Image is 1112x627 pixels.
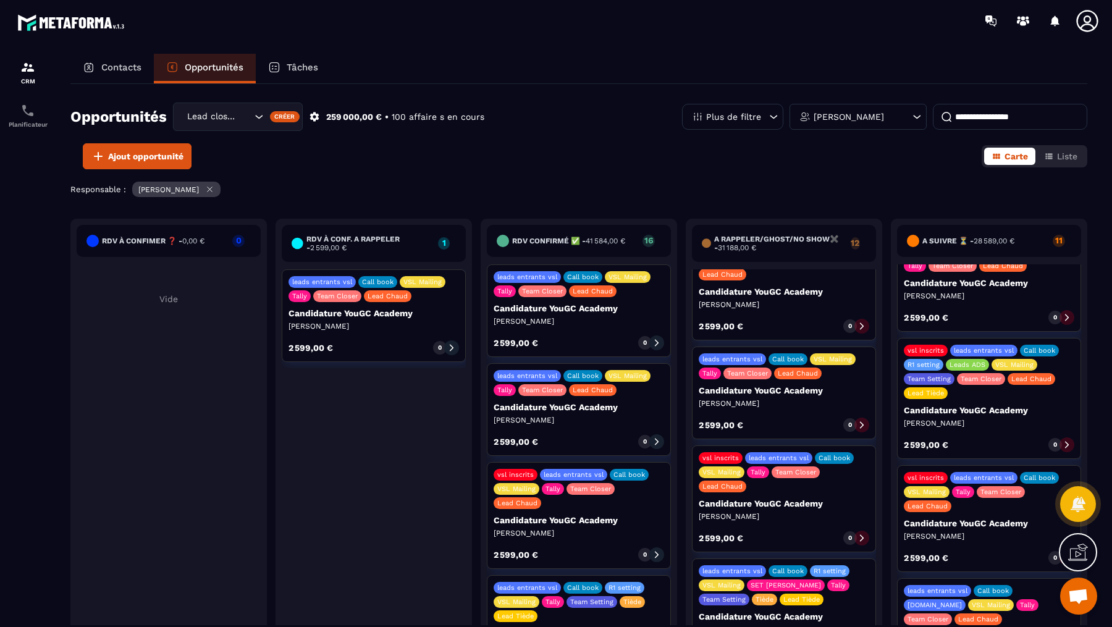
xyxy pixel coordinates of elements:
p: Tally [956,488,971,496]
p: VSL Mailing [609,372,647,380]
p: [PERSON_NAME] [289,321,459,331]
p: Call book [613,471,645,479]
p: 2 599,00 € [699,534,743,542]
p: Tally [497,287,512,295]
p: 0 [438,343,442,352]
p: VSL Mailing [702,468,741,476]
p: Lead Chaud [1011,375,1051,383]
p: R1 setting [814,567,846,575]
p: Candidature YouGC Academy [904,278,1074,288]
p: Lead Chaud [908,502,948,510]
div: Search for option [173,103,303,131]
p: 0 [848,534,852,542]
p: Lead Chaud [778,369,818,377]
p: vsl inscrits [908,347,944,355]
p: Team Setting [570,598,613,606]
p: SET [PERSON_NAME] [751,581,821,589]
p: Tally [1020,601,1035,609]
p: Team Closer [961,375,1001,383]
a: formationformationCRM [3,51,53,94]
p: Tâches [287,62,318,73]
p: [PERSON_NAME] [494,316,664,326]
p: Tally [545,485,560,493]
p: VSL Mailing [403,278,442,286]
p: Candidature YouGC Academy [904,518,1074,528]
p: [PERSON_NAME] [904,531,1074,541]
p: Call book [977,587,1009,595]
span: Lead closing [184,110,239,124]
p: leads entrants vsl [954,474,1014,482]
p: Candidature YouGC Academy [699,499,869,508]
p: Tiède [756,595,773,604]
span: Liste [1057,151,1077,161]
p: Team Closer [980,488,1021,496]
p: leads entrants vsl [702,567,762,575]
p: Call book [362,278,394,286]
p: Call book [819,454,850,462]
h6: Rdv confirmé ✅ - [512,237,625,245]
p: Tally [545,598,560,606]
p: VSL Mailing [497,485,536,493]
p: 11 [1053,236,1065,245]
p: Candidature YouGC Academy [494,402,664,412]
p: Call book [1024,474,1055,482]
p: vsl inscrits [908,474,944,482]
p: Call book [567,273,599,281]
p: leads entrants vsl [292,278,352,286]
p: Lead Chaud [702,482,743,490]
h6: A SUIVRE ⏳ - [922,237,1014,245]
span: 0,00 € [182,237,204,245]
p: Candidature YouGC Academy [699,287,869,297]
p: 0 [1053,440,1057,449]
img: logo [17,11,128,34]
p: Tally [751,468,765,476]
p: [PERSON_NAME] [814,112,884,121]
p: VSL Mailing [995,361,1034,369]
p: CRM [3,78,53,85]
p: leads entrants vsl [497,584,557,592]
input: Search for option [239,110,251,124]
p: Team Setting [702,595,746,604]
h6: A RAPPELER/GHOST/NO SHOW✖️ - [714,235,844,252]
p: Call book [772,355,804,363]
h2: Opportunités [70,104,167,129]
p: R1 setting [609,584,641,592]
div: Ouvrir le chat [1060,578,1097,615]
p: [PERSON_NAME] [699,511,869,521]
p: Team Setting [908,375,951,383]
p: Team Closer [522,386,563,394]
p: leads entrants vsl [497,372,557,380]
span: Carte [1005,151,1028,161]
a: Tâches [256,54,331,83]
p: 2 599,00 € [904,313,948,322]
p: 2 599,00 € [699,421,743,429]
p: leads entrants vsl [497,273,557,281]
p: Lead Chaud [368,292,408,300]
p: [PERSON_NAME] [138,185,199,194]
p: Tally [702,369,717,377]
p: Team Closer [570,485,611,493]
p: Lead Chaud [497,499,537,507]
p: VSL Mailing [702,581,741,589]
p: Lead Chaud [958,615,998,623]
p: 0 [848,421,852,429]
p: Lead Chaud [983,262,1023,270]
p: 0 [848,322,852,330]
p: Contacts [101,62,141,73]
p: Candidature YouGC Academy [699,612,869,621]
p: Tally [497,386,512,394]
p: Team Closer [727,369,768,377]
span: 31 188,00 € [718,243,756,252]
p: Team Closer [932,262,973,270]
p: Candidature YouGC Academy [494,303,664,313]
p: 2 599,00 € [289,343,333,352]
p: Planificateur [3,121,53,128]
p: leads entrants vsl [702,355,762,363]
p: leads entrants vsl [908,587,967,595]
img: formation [20,60,35,75]
span: Ajout opportunité [108,150,183,162]
p: [PERSON_NAME] [904,418,1074,428]
p: Call book [772,567,804,575]
span: 2 599,00 € [310,243,347,252]
p: Leads ADS [950,361,985,369]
